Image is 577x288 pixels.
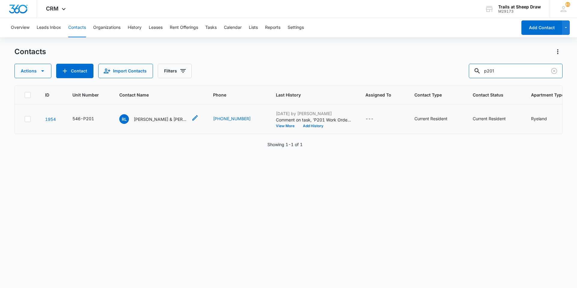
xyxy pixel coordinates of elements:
span: Phone [213,92,253,98]
button: Actions [553,47,563,57]
button: Add Contact [56,64,93,78]
button: Filters [158,64,192,78]
span: Contact Name [119,92,190,98]
div: Ryeland [531,115,547,122]
h1: Contacts [14,47,46,56]
button: Contacts [68,18,86,37]
span: Unit Number [72,92,105,98]
input: Search Contacts [469,64,563,78]
button: Lists [249,18,258,37]
p: [DATE] by [PERSON_NAME] [276,110,351,117]
p: [PERSON_NAME] & [PERSON_NAME] [134,116,188,122]
div: Current Resident [414,115,447,122]
button: Leases [149,18,163,37]
div: Assigned To - - Select to Edit Field [365,115,384,123]
button: Import Contacts [98,64,153,78]
button: View More [276,124,299,128]
span: ID [45,92,49,98]
div: notifications count [565,2,570,7]
button: Calendar [224,18,242,37]
button: Tasks [205,18,217,37]
span: Contact Type [414,92,450,98]
div: 546-P201 [72,115,94,122]
span: Assigned To [365,92,391,98]
button: Actions [14,64,51,78]
div: Contact Name - Raimie Lee & Cynthia Williams - Select to Edit Field [119,114,199,124]
p: Comment on task, 'P201 Work Order ' "got dent out of garage door out and fixed the rail that was ... [276,117,351,123]
span: 85 [565,2,570,7]
div: Contact Status - Current Resident - Select to Edit Field [473,115,517,123]
button: Add History [299,124,328,128]
span: Apartment Type [531,92,564,98]
div: Apartment Type - Ryeland - Select to Edit Field [531,115,558,123]
button: Overview [11,18,29,37]
button: Rent Offerings [170,18,198,37]
p: Showing 1-1 of 1 [267,141,303,148]
span: RL [119,114,129,124]
button: History [128,18,142,37]
button: Settings [288,18,304,37]
button: Clear [549,66,559,76]
div: account name [498,5,541,9]
div: Phone - (970) 396-1288 - Select to Edit Field [213,115,261,123]
div: Current Resident [473,115,506,122]
div: account id [498,9,541,14]
div: Unit Number - 546-P201 - Select to Edit Field [72,115,105,123]
span: Last History [276,92,342,98]
div: Contact Type - Current Resident - Select to Edit Field [414,115,458,123]
span: Contact Status [473,92,508,98]
div: --- [365,115,374,123]
button: Reports [265,18,280,37]
a: [PHONE_NUMBER] [213,115,251,122]
button: Organizations [93,18,121,37]
span: CRM [46,5,59,12]
a: Navigate to contact details page for Raimie Lee & Cynthia Williams [45,117,56,122]
button: Add Contact [521,20,562,35]
button: Leads Inbox [37,18,61,37]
